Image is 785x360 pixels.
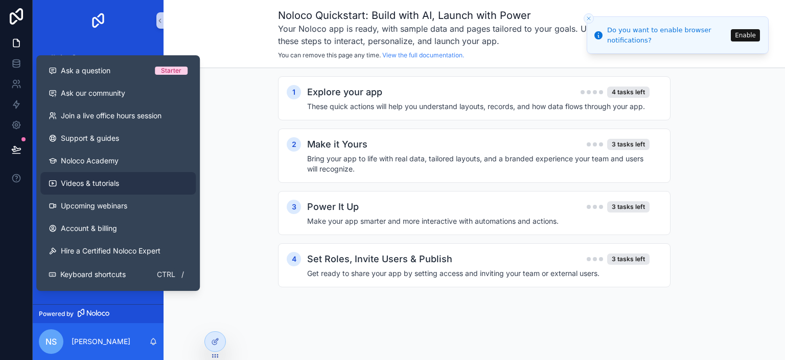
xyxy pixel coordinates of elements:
[584,13,594,24] button: Close toast
[40,217,196,240] a: Account & billing
[45,335,57,348] span: nS
[61,201,127,211] span: Upcoming webinars
[61,88,125,98] span: Ask our community
[59,53,89,61] span: App Setup
[40,172,196,195] a: Videos & tutorials
[72,336,130,347] p: [PERSON_NAME]
[40,195,196,217] a: Upcoming webinars
[61,178,119,188] span: Videos & tutorials
[382,51,464,59] a: View the full documentation.
[61,66,110,76] span: Ask a question
[40,104,196,127] a: Join a live office hours session
[39,310,74,318] span: Powered by
[90,12,106,29] img: App logo
[33,41,164,182] div: scrollable content
[40,127,196,150] a: Support & guides
[178,270,187,279] span: /
[61,133,119,143] span: Support & guides
[60,269,126,280] span: Keyboard shortcuts
[61,156,119,166] span: Noloco Academy
[61,246,160,256] span: Hire a Certified Noloco Expert
[40,150,196,172] a: Noloco Academy
[39,48,157,67] a: App Setup
[278,8,605,23] h1: Noloco Quickstart: Build with AI, Launch with Power
[278,51,381,59] span: You can remove this page any time.
[731,29,760,41] button: Enable
[161,67,181,75] div: Starter
[33,304,164,323] a: Powered by
[40,82,196,104] a: Ask our community
[61,111,161,121] span: Join a live office hours session
[156,268,176,281] span: Ctrl
[607,25,728,45] div: Do you want to enable browser notifications?
[278,23,605,47] h3: Your Noloco app is ready, with sample data and pages tailored to your goals. Use these steps to i...
[40,262,196,287] button: Keyboard shortcutsCtrl/
[40,59,196,82] button: Ask a questionStarter
[61,223,117,234] span: Account & billing
[40,240,196,262] button: Hire a Certified Noloco Expert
